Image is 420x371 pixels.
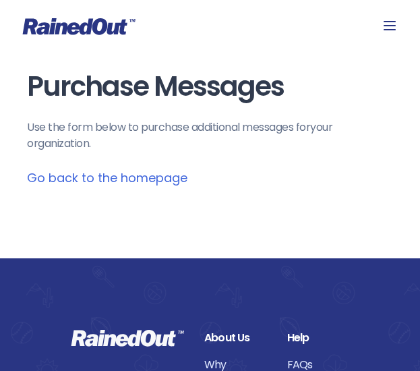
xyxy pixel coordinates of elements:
[204,329,267,347] div: About Us
[287,329,350,347] div: Help
[27,169,187,186] a: Go back to the homepage
[27,119,393,152] p: Use the form below to purchase additional messages for your organization .
[27,72,393,102] h1: Purchase Messages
